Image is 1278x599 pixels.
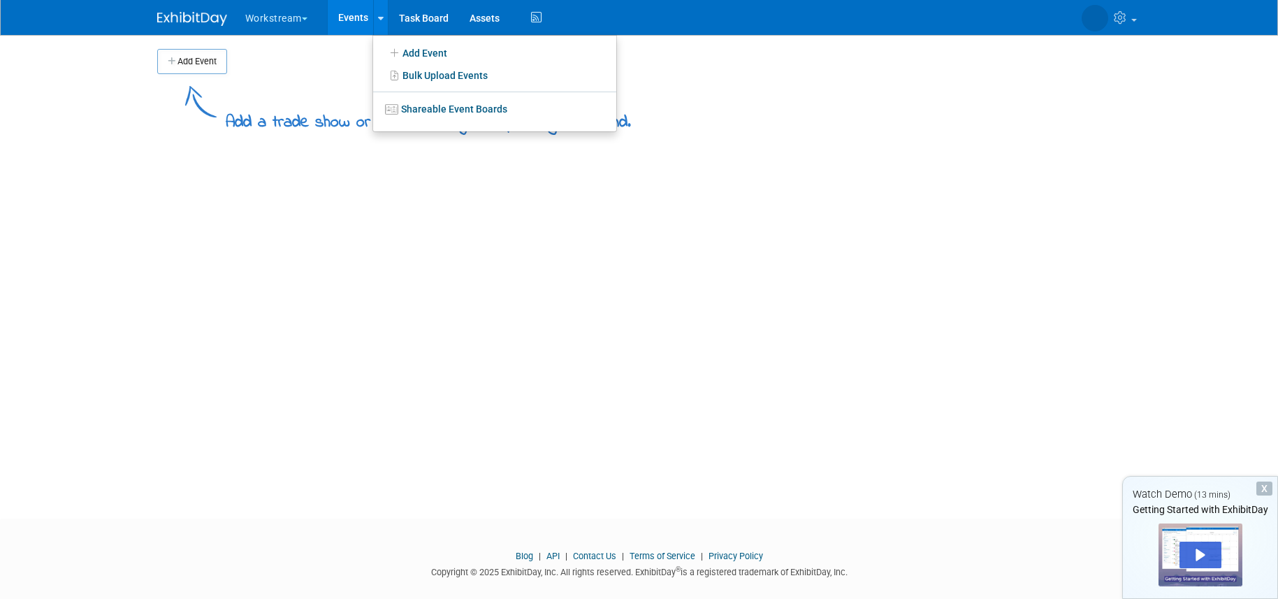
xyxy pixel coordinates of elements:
[226,101,631,135] div: Add a trade show or conference you're planning to attend.
[1194,490,1230,500] span: (13 mins)
[373,96,616,122] a: Shareable Event Boards
[157,49,227,74] button: Add Event
[1123,503,1277,517] div: Getting Started with ExhibitDay
[676,565,681,573] sup: ®
[709,551,763,561] a: Privacy Policy
[697,551,706,561] span: |
[546,551,560,561] a: API
[373,64,616,87] a: Bulk Upload Events
[157,12,227,26] img: ExhibitDay
[516,551,533,561] a: Blog
[1082,5,1108,31] img: Lianna Louie
[1179,542,1221,568] div: Play
[1123,487,1277,502] div: Watch Demo
[385,104,398,115] img: seventboard-3.png
[1256,482,1272,496] div: Dismiss
[573,551,616,561] a: Contact Us
[630,551,695,561] a: Terms of Service
[373,41,616,64] a: Add Event
[562,551,571,561] span: |
[535,551,544,561] span: |
[618,551,627,561] span: |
